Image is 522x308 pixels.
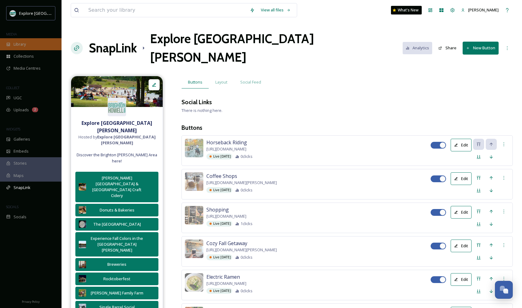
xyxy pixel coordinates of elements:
[188,79,202,85] span: Buttons
[206,288,232,294] div: Live [DATE]
[75,172,158,202] button: [PERSON_NAME][GEOGRAPHIC_DATA] & [GEOGRAPHIC_DATA] Craft Cidery
[10,10,16,16] img: 67e7af72-b6c8-455a-acf8-98e6fe1b68aa.avif
[206,187,232,193] div: Live [DATE]
[240,79,261,85] span: Social Feed
[89,207,145,213] div: Donuts & Bakeries
[14,136,30,142] span: Galleries
[206,146,246,152] span: [URL][DOMAIN_NAME]
[451,240,472,252] button: Edit
[79,261,86,268] img: 56c3139f-2858-448c-943f-b91092f4ca07.jpg
[89,261,145,267] div: Breweries
[74,152,160,164] span: Discover the Brighton [PERSON_NAME] Area here!
[206,154,232,159] div: Live [DATE]
[6,204,18,209] span: SOCIALS
[19,10,104,16] span: Explore [GEOGRAPHIC_DATA][PERSON_NAME]
[79,220,86,228] img: faa16384-299d-41f6-aab2-fbe4e4428b3d.jpg
[206,221,232,227] div: Live [DATE]
[79,206,86,214] img: 968a124b-0fc0-4550-a7f5-39f3d3c27351.jpg
[206,273,240,281] span: Electric Ramen
[150,30,403,67] h1: Explore [GEOGRAPHIC_DATA][PERSON_NAME]
[14,65,41,71] span: Media Centres
[241,154,253,159] span: 0 clicks
[14,95,22,101] span: UGC
[241,221,253,227] span: 1 clicks
[403,42,436,54] a: Analytics
[6,32,17,36] span: MEDIA
[14,214,26,220] span: Socials
[463,42,499,54] button: New Button
[14,41,26,47] span: Library
[85,3,247,17] input: Search your library
[89,221,145,227] div: The [GEOGRAPHIC_DATA]
[206,281,246,286] span: [URL][DOMAIN_NAME]
[75,232,158,257] button: Experience Fall Colors in the [GEOGRAPHIC_DATA][PERSON_NAME]
[14,173,24,179] span: Maps
[206,247,277,253] span: [URL][DOMAIN_NAME][PERSON_NAME]
[451,172,472,185] button: Edit
[75,204,158,216] button: Donuts & Bakeries
[89,290,145,296] div: [PERSON_NAME] Family Farm
[241,187,253,193] span: 0 clicks
[14,185,30,191] span: SnapLink
[206,213,246,219] span: [URL][DOMAIN_NAME]
[22,298,40,305] a: Privacy Policy
[75,218,158,231] button: The [GEOGRAPHIC_DATA]
[206,254,232,260] div: Live [DATE]
[241,288,253,294] span: 0 clicks
[79,241,86,248] img: 6c9b1c84-6046-4bc1-8c50-d6de6025c885.jpg
[79,289,86,297] img: 3a5f237e-7705-415f-9ea7-7a622f5dd090.jpg
[22,300,40,304] span: Privacy Policy
[451,273,472,286] button: Edit
[89,39,137,57] a: SnapLink
[79,183,86,191] img: 1fe67a90-4096-424f-8163-bf6269e74564.jpg
[75,258,158,271] button: Breweries
[89,236,145,253] div: Experience Fall Colors in the [GEOGRAPHIC_DATA][PERSON_NAME]
[391,6,422,14] a: What's New
[206,172,237,180] span: Coffee Shops
[458,4,502,16] a: [PERSON_NAME]
[75,287,158,299] button: [PERSON_NAME] Family Farm
[181,108,222,113] span: There is nothing here.
[89,175,145,199] div: [PERSON_NAME][GEOGRAPHIC_DATA] & [GEOGRAPHIC_DATA] Craft Cidery
[206,206,229,213] span: Shopping
[6,127,20,131] span: WIDGETS
[403,42,432,54] button: Analytics
[451,206,472,219] button: Edit
[181,98,212,107] h3: Social Links
[451,139,472,151] button: Edit
[97,134,156,146] strong: Explore [GEOGRAPHIC_DATA][PERSON_NAME]
[14,148,29,154] span: Embeds
[241,254,253,260] span: 0 clicks
[215,79,227,85] span: Layout
[14,53,34,59] span: Collections
[82,120,152,134] strong: Explore [GEOGRAPHIC_DATA][PERSON_NAME]
[79,275,86,282] img: 9a7bc203-6e44-449e-b2c2-01f226ec378d.jpg
[14,107,29,113] span: Uploads
[258,4,294,16] a: View all files
[75,273,158,285] button: Rocktoberfest
[71,76,163,107] img: cb6c9135-67c4-4434-a57e-82c280aac642.jpg
[206,240,247,247] span: Cozy Fall Getaway
[206,180,277,186] span: [URL][DOMAIN_NAME][PERSON_NAME]
[185,273,203,292] img: 53d4e785-222f-438c-9a68-0f3a5003fe27.jpg
[6,85,19,90] span: COLLECT
[14,160,27,166] span: Stories
[89,276,145,282] div: Rocktoberfest
[185,206,203,224] img: 4472244f-5787-4127-9299-69d351347d0c.jpg
[435,42,460,54] button: Share
[185,240,203,258] img: 95230ac4-b261-4fc0-b1ba-add7ee45e34a.jpg
[185,139,203,157] img: bc00d4ef-b3d3-44f9-86f1-557d12eb57d0.jpg
[108,98,126,116] img: 67e7af72-b6c8-455a-acf8-98e6fe1b68aa.avif
[181,123,513,132] h3: Buttons
[32,107,38,112] div: 2
[74,134,160,146] span: Hosted by
[206,139,247,146] span: Horseback Riding
[468,7,499,13] span: [PERSON_NAME]
[185,172,203,191] img: 4aea3e06-4ec9-4247-ac13-78809116f78e.jpg
[495,281,513,299] button: Open Chat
